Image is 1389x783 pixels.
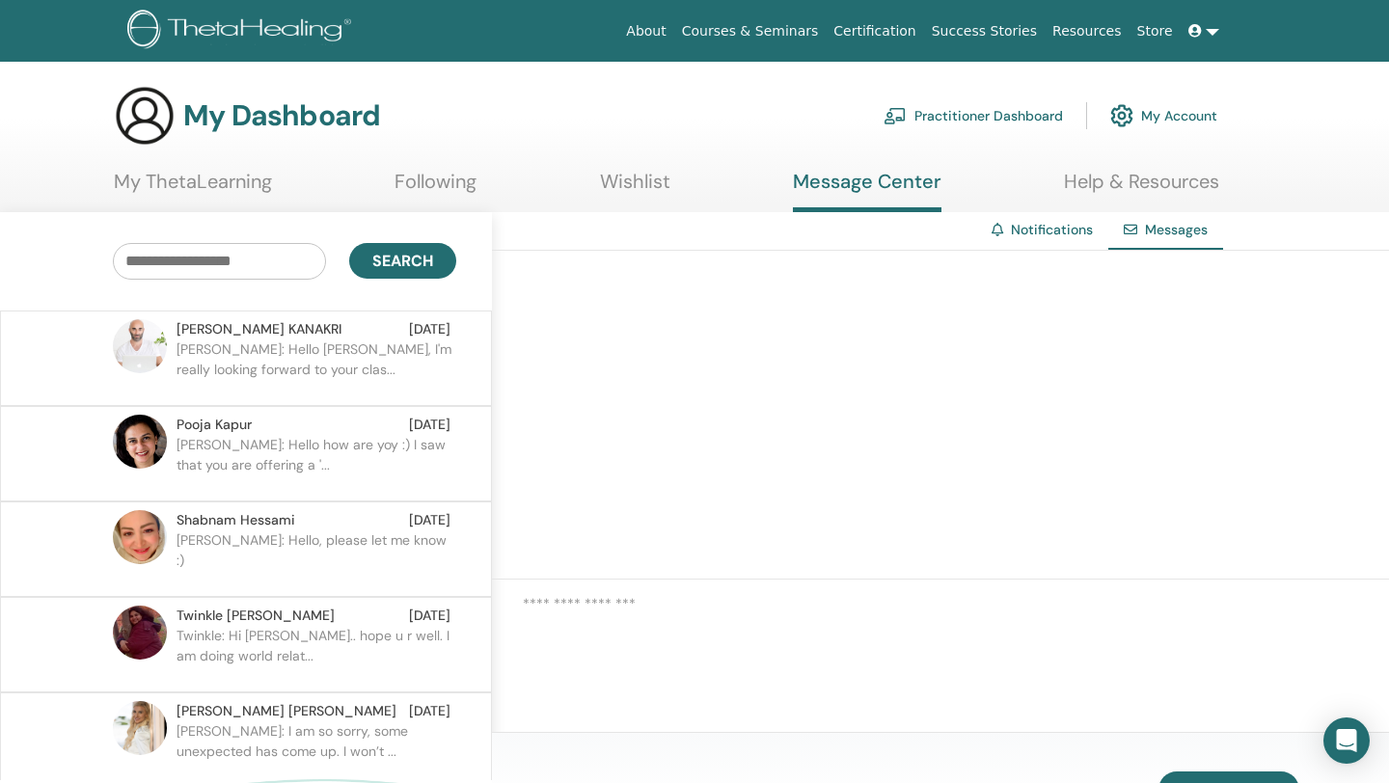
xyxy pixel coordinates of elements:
a: Resources [1045,13,1130,49]
span: Shabnam Hessami [177,510,295,530]
img: default.jpg [113,701,167,755]
span: Pooja Kapur [177,415,252,435]
img: default.jpg [113,415,167,469]
img: logo.png [127,10,358,53]
h3: My Dashboard [183,98,380,133]
a: Certification [826,13,923,49]
span: [PERSON_NAME] [PERSON_NAME] [177,701,396,721]
img: generic-user-icon.jpg [114,85,176,147]
a: About [618,13,673,49]
img: default.jpg [113,319,167,373]
span: Twinkle [PERSON_NAME] [177,606,335,626]
a: Help & Resources [1064,170,1219,207]
a: My ThetaLearning [114,170,272,207]
span: [PERSON_NAME] KANAKRI [177,319,341,339]
span: [DATE] [409,510,450,530]
p: [PERSON_NAME]: Hello, please let me know :) [177,530,456,588]
a: Success Stories [924,13,1045,49]
a: Message Center [793,170,941,212]
a: Wishlist [600,170,670,207]
img: default.jpg [113,606,167,660]
img: chalkboard-teacher.svg [884,107,907,124]
img: default.jpg [113,510,167,564]
a: Following [395,170,477,207]
p: [PERSON_NAME]: I am so sorry, some unexpected has come up. I won’t ... [177,721,456,779]
span: [DATE] [409,606,450,626]
p: Twinkle: Hi [PERSON_NAME].. hope u r well. I am doing world relat... [177,626,456,684]
p: [PERSON_NAME]: Hello [PERSON_NAME], I'm really looking forward to your clas... [177,339,456,397]
a: Practitioner Dashboard [884,94,1063,137]
span: [DATE] [409,319,450,339]
span: Search [372,251,433,271]
button: Search [349,243,456,279]
span: [DATE] [409,701,450,721]
span: [DATE] [409,415,450,435]
p: [PERSON_NAME]: Hello how are yoy :) I saw that you are offering a '... [177,435,456,493]
span: Messages [1145,221,1208,238]
img: cog.svg [1110,99,1133,132]
a: My Account [1110,94,1217,137]
a: Courses & Seminars [674,13,827,49]
div: Open Intercom Messenger [1323,717,1370,764]
a: Store [1130,13,1181,49]
a: Notifications [1011,221,1093,238]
